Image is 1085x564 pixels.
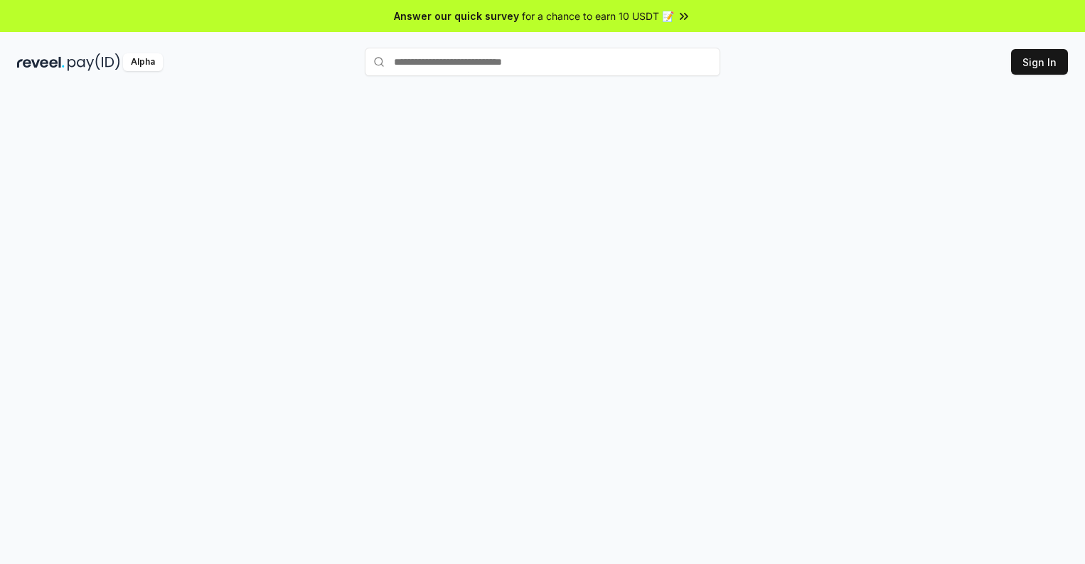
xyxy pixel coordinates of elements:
[123,53,163,71] div: Alpha
[68,53,120,71] img: pay_id
[394,9,519,23] span: Answer our quick survey
[17,53,65,71] img: reveel_dark
[1011,49,1068,75] button: Sign In
[522,9,674,23] span: for a chance to earn 10 USDT 📝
